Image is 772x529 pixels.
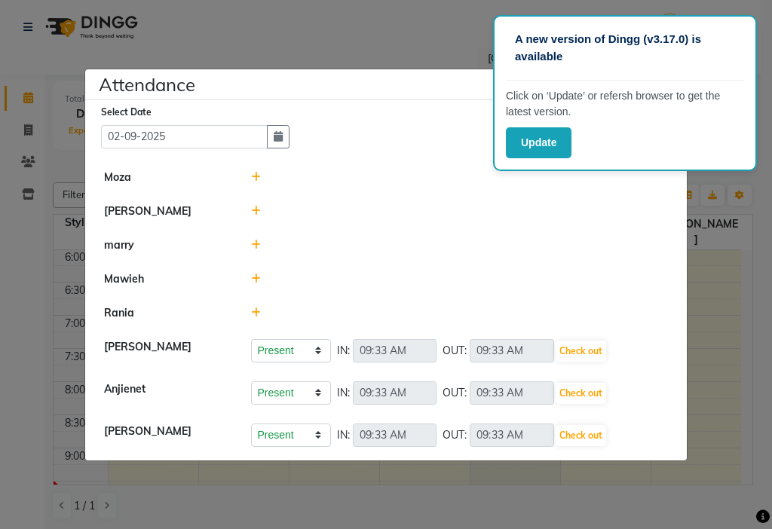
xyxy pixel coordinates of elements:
button: Update [506,127,571,158]
span: IN: [337,385,350,401]
p: Click on ‘Update’ or refersh browser to get the latest version. [506,88,744,120]
div: [PERSON_NAME] [93,203,240,219]
div: [PERSON_NAME] [93,424,240,448]
button: Check out [556,341,606,362]
span: IN: [337,343,350,359]
button: Check out [556,383,606,404]
div: marry [93,237,240,253]
input: Select date [101,125,268,148]
div: Anjienet [93,381,240,405]
span: OUT: [443,427,467,443]
span: OUT: [443,343,467,359]
span: OUT: [443,385,467,401]
div: Rania [93,305,240,321]
div: Mawieh [93,271,240,287]
label: Select Date [101,105,152,119]
div: Moza [93,170,240,185]
div: [PERSON_NAME] [93,339,240,363]
span: IN: [337,427,350,443]
p: A new version of Dingg (v3.17.0) is available [515,31,735,65]
button: Check out [556,425,606,446]
h4: Attendance [99,71,195,98]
